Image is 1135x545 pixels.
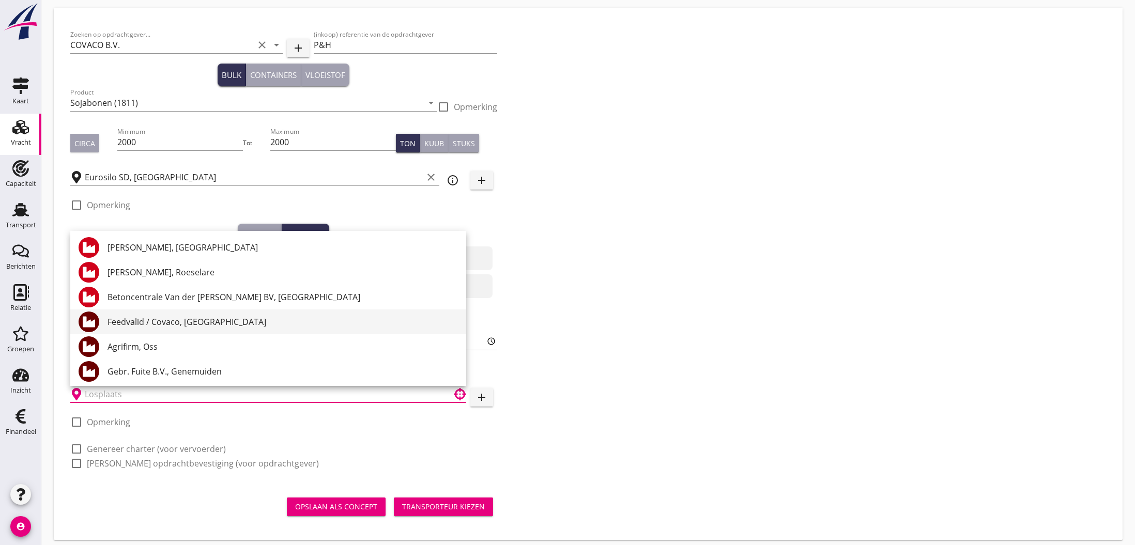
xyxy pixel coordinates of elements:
[270,134,396,150] input: Maximum
[453,138,475,149] div: Stuks
[70,37,254,53] input: Zoeken op opdrachtgever...
[10,387,31,394] div: Inzicht
[305,69,345,81] div: Vloeistof
[314,37,497,53] input: (inkoop) referentie van de opdrachtgever
[87,417,130,427] label: Opmerking
[476,391,488,403] i: add
[396,134,420,152] button: Ton
[447,174,459,186] i: info_outline
[87,458,319,469] label: [PERSON_NAME] opdrachtbevestiging (voor opdrachtgever)
[7,346,34,352] div: Groepen
[402,501,485,512] div: Transporteur kiezen
[108,266,458,278] div: [PERSON_NAME], Roeselare
[425,171,437,183] i: clear
[6,180,36,187] div: Capaciteit
[218,64,246,86] button: Bulk
[108,365,458,378] div: Gebr. Fuite B.V., Genemuiden
[246,64,301,86] button: Containers
[11,139,31,146] div: Vracht
[85,386,437,402] input: Losplaats
[454,102,497,112] label: Opmerking
[10,304,31,311] div: Relatie
[6,222,36,228] div: Transport
[425,97,437,109] i: arrow_drop_down
[476,174,488,186] i: add
[420,134,449,152] button: Kuub
[12,98,29,104] div: Kaart
[292,42,304,54] i: add
[243,138,270,148] div: Tot
[108,291,458,303] div: Betoncentrale Van der [PERSON_NAME] BV, [GEOGRAPHIC_DATA]
[108,340,458,353] div: Agrifirm, Oss
[108,241,458,254] div: [PERSON_NAME], [GEOGRAPHIC_DATA]
[108,316,458,328] div: Feedvalid / Covaco, [GEOGRAPHIC_DATA]
[87,200,130,210] label: Opmerking
[6,263,36,270] div: Berichten
[250,69,297,81] div: Containers
[270,39,283,51] i: arrow_drop_down
[10,516,31,537] i: account_circle
[85,169,423,185] input: Laadplaats
[400,138,416,149] div: Ton
[449,134,479,152] button: Stuks
[87,444,226,454] label: Genereer charter (voor vervoerder)
[117,134,243,150] input: Minimum
[70,134,99,152] button: Circa
[424,138,444,149] div: Kuub
[238,224,282,242] button: Laden op
[286,228,325,239] div: Lossen op
[256,39,268,51] i: clear
[301,64,349,86] button: Vloeistof
[74,138,95,149] div: Circa
[394,497,493,516] button: Transporteur kiezen
[222,69,241,81] div: Bulk
[6,428,36,435] div: Financieel
[287,497,386,516] button: Opslaan als concept
[282,224,329,242] button: Lossen op
[295,501,377,512] div: Opslaan als concept
[2,3,39,41] img: logo-small.a267ee39.svg
[70,95,423,111] input: Product
[242,228,277,239] div: Laden op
